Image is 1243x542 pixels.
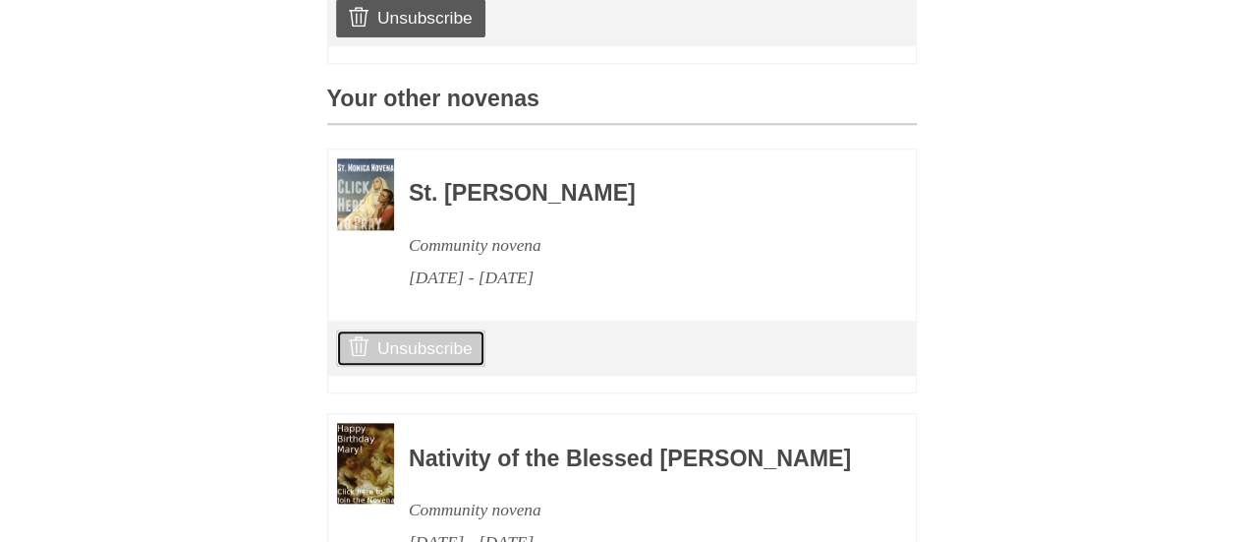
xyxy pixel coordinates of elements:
[337,423,394,504] img: Novena image
[327,87,917,125] h3: Your other novenas
[409,229,863,262] div: Community novena
[336,330,484,367] a: Unsubscribe
[409,494,863,526] div: Community novena
[409,181,863,207] h3: St. [PERSON_NAME]
[409,262,863,294] div: [DATE] - [DATE]
[337,158,394,230] img: Novena image
[409,447,863,472] h3: Nativity of the Blessed [PERSON_NAME]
